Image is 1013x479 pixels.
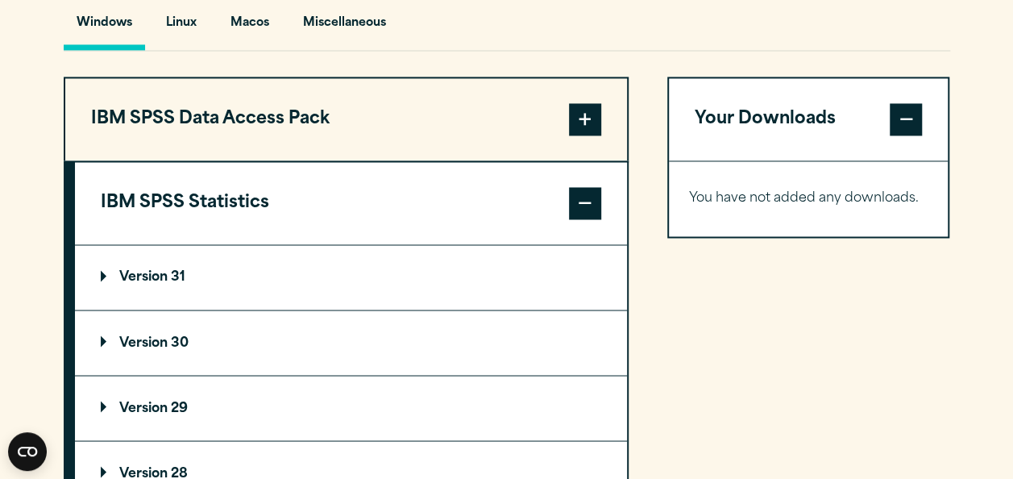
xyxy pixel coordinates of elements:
button: IBM SPSS Data Access Pack [65,78,627,160]
div: Your Downloads [669,160,949,236]
p: Version 30 [101,336,189,349]
button: Macos [218,4,282,50]
p: Version 29 [101,402,188,414]
summary: Version 30 [75,310,627,375]
summary: Version 29 [75,376,627,440]
summary: Version 31 [75,245,627,310]
button: Windows [64,4,145,50]
button: Open CMP widget [8,432,47,471]
p: Version 31 [101,271,185,284]
button: Miscellaneous [290,4,399,50]
button: Linux [153,4,210,50]
button: Your Downloads [669,78,949,160]
p: You have not added any downloads. [689,187,928,210]
button: IBM SPSS Statistics [75,162,627,244]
